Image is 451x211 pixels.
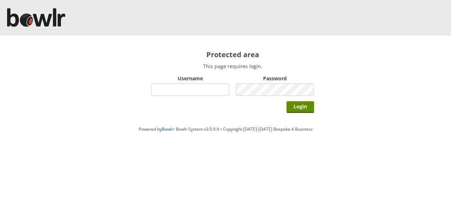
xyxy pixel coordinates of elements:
p: This page requires login. [151,63,314,70]
label: Password [236,75,314,82]
a: Bowlr [162,126,173,132]
h2: Protected area [151,50,314,59]
input: Login [286,101,314,113]
span: Powered by • Bowlr System v3.5.9.9 • Copyright [DATE]-[DATE] Bespoke 4 Business [139,126,313,132]
label: Username [151,75,229,82]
